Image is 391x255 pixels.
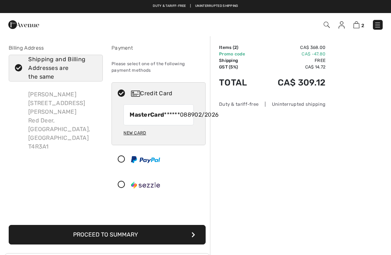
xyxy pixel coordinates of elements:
button: Proceed to Summary [9,225,206,244]
td: CA$ 309.12 [258,70,325,95]
img: My Info [339,21,345,29]
td: CA$ 14.72 [258,64,325,70]
div: Billing Address [9,44,103,52]
div: [PERSON_NAME] [STREET_ADDRESS][PERSON_NAME] Red Deer, [GEOGRAPHIC_DATA], [GEOGRAPHIC_DATA] T4R3A1 [22,84,103,157]
img: 1ère Avenue [8,17,39,32]
img: Credit Card [131,91,140,97]
div: Duty & tariff-free | Uninterrupted shipping [219,101,325,108]
div: New Card [123,127,146,139]
span: 2 [361,23,364,28]
td: CA$ 368.00 [258,44,325,51]
a: 2 [353,20,364,29]
div: Payment [112,44,206,52]
td: Promo code [219,51,258,57]
span: 2 [234,45,237,50]
div: Shipping and Billing Addresses are the same [28,55,92,81]
td: Total [219,70,258,95]
td: CA$ -47.80 [258,51,325,57]
td: Free [258,57,325,64]
td: GST (5%) [219,64,258,70]
span: 02/2026 [194,110,219,119]
div: Please select one of the following payment methods [112,55,206,79]
a: 1ère Avenue [8,21,39,28]
td: Items ( ) [219,44,258,51]
img: PayPal [131,156,160,163]
img: Sezzle [131,181,160,189]
img: Search [324,22,330,28]
img: Menu [374,21,381,29]
td: Shipping [219,57,258,64]
strong: MasterCard [130,111,164,118]
div: Credit Card [131,89,201,98]
img: Shopping Bag [353,21,360,28]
